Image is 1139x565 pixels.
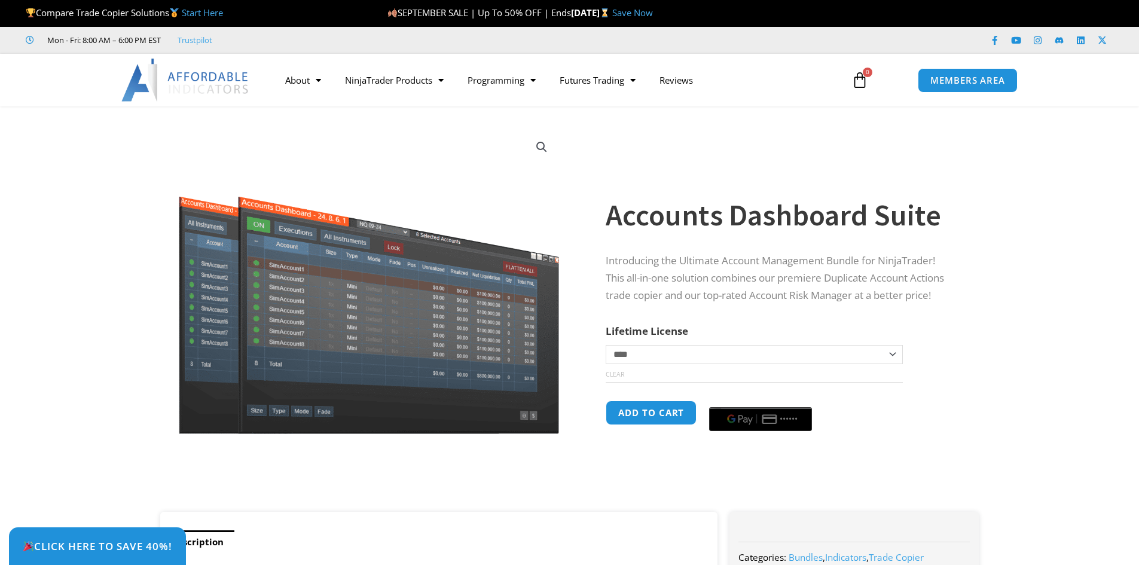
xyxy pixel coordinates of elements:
span: Compare Trade Copier Solutions [26,7,223,19]
a: Reviews [648,66,705,94]
a: Trustpilot [178,33,212,47]
a: 🎉Click Here to save 40%! [9,527,186,565]
text: •••••• [780,415,798,423]
a: Programming [456,66,548,94]
span: Click Here to save 40%! [23,541,172,551]
strong: [DATE] [571,7,612,19]
a: Clear options [606,370,624,378]
a: Save Now [612,7,653,19]
img: 🍂 [388,8,397,17]
iframe: Secure payment input frame [707,399,814,400]
img: LogoAI | Affordable Indicators – NinjaTrader [121,59,250,102]
label: Lifetime License [606,324,688,338]
img: 🏆 [26,8,35,17]
a: Futures Trading [548,66,648,94]
span: 0 [863,68,872,77]
a: MEMBERS AREA [918,68,1018,93]
button: Add to cart [606,401,697,425]
p: Introducing the Ultimate Account Management Bundle for NinjaTrader! This all-in-one solution comb... [606,252,955,304]
img: 🥇 [170,8,179,17]
a: View full-screen image gallery [531,136,552,158]
span: MEMBERS AREA [930,76,1005,85]
img: 🎉 [23,541,33,551]
h1: Accounts Dashboard Suite [606,194,955,236]
a: NinjaTrader Products [333,66,456,94]
span: SEPTEMBER SALE | Up To 50% OFF | Ends [387,7,571,19]
a: Start Here [182,7,223,19]
span: Mon - Fri: 8:00 AM – 6:00 PM EST [44,33,161,47]
button: Buy with GPay [709,407,812,431]
a: About [273,66,333,94]
a: 0 [833,63,886,97]
img: Screenshot 2024-08-26 155710eeeee [177,127,561,434]
nav: Menu [273,66,838,94]
img: ⌛ [600,8,609,17]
